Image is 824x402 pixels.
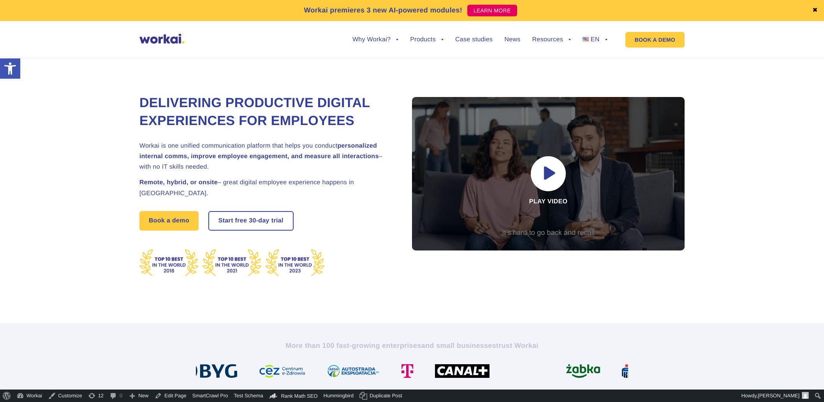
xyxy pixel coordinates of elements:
span: Duplicate Post [370,390,402,402]
a: ✖ [812,7,818,14]
a: Hummingbird [321,390,357,402]
i: 30-day [249,218,269,224]
a: Resources [532,37,571,43]
p: Workai premieres 3 new AI-powered modules! [304,5,462,16]
h2: More than 100 fast-growing enterprises trust Workai [196,341,628,350]
span: [PERSON_NAME] [758,393,799,398]
a: Why Workai? [352,37,398,43]
span: 12 [98,390,104,402]
a: SmartCrawl Pro [190,390,231,402]
a: LEARN MORE [467,5,517,16]
strong: Remote, hybrid, or onsite [139,179,218,186]
span: New [138,390,148,402]
i: and small businesses [421,342,496,349]
a: BOOK A DEMO [625,32,685,48]
span: Rank Math SEO [281,393,318,399]
a: Products [410,37,444,43]
a: Workai [14,390,45,402]
a: Edit Page [151,390,189,402]
a: Start free30-daytrial [209,212,293,230]
a: Rank Math Dashboard [266,390,321,402]
h2: – great digital employee experience happens in [GEOGRAPHIC_DATA]. [139,177,393,198]
a: Customize [45,390,85,402]
span: 0 [120,390,122,402]
div: Play video [412,97,685,250]
h2: Workai is one unified communication platform that helps you conduct – with no IT skills needed. [139,141,393,173]
a: Case studies [455,37,493,43]
a: Howdy, [739,390,812,402]
h1: Delivering Productive Digital Experiences for Employees [139,94,393,130]
a: News [504,37,520,43]
a: Test Schema [231,390,266,402]
a: Book a demo [139,211,199,231]
span: EN [591,36,600,43]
